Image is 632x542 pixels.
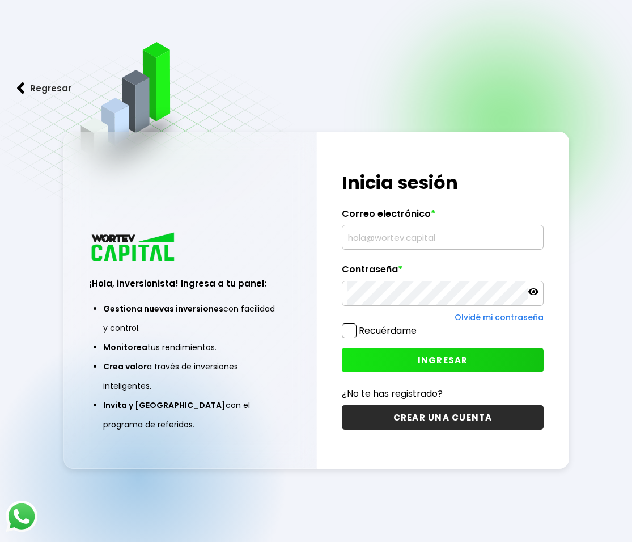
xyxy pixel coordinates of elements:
a: Olvidé mi contraseña [455,312,544,323]
label: Recuérdame [359,324,417,337]
img: logos_whatsapp-icon.242b2217.svg [6,501,37,532]
img: flecha izquierda [17,82,25,94]
p: ¿No te has registrado? [342,386,544,401]
input: hola@wortev.capital [347,225,538,249]
span: Invita y [GEOGRAPHIC_DATA] [103,400,226,411]
li: tus rendimientos. [103,338,277,357]
span: Crea valor [103,361,147,372]
label: Correo electrónico [342,208,544,225]
li: a través de inversiones inteligentes. [103,357,277,396]
h3: ¡Hola, inversionista! Ingresa a tu panel: [89,277,291,290]
h1: Inicia sesión [342,169,544,196]
li: con facilidad y control. [103,299,277,338]
a: ¿No te has registrado?CREAR UNA CUENTA [342,386,544,430]
span: Monitorea [103,342,147,353]
button: INGRESAR [342,348,544,372]
label: Contraseña [342,264,544,281]
span: Gestiona nuevas inversiones [103,303,223,314]
img: logo_wortev_capital [89,231,179,264]
button: CREAR UNA CUENTA [342,405,544,430]
li: con el programa de referidos. [103,396,277,434]
span: INGRESAR [418,354,468,366]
